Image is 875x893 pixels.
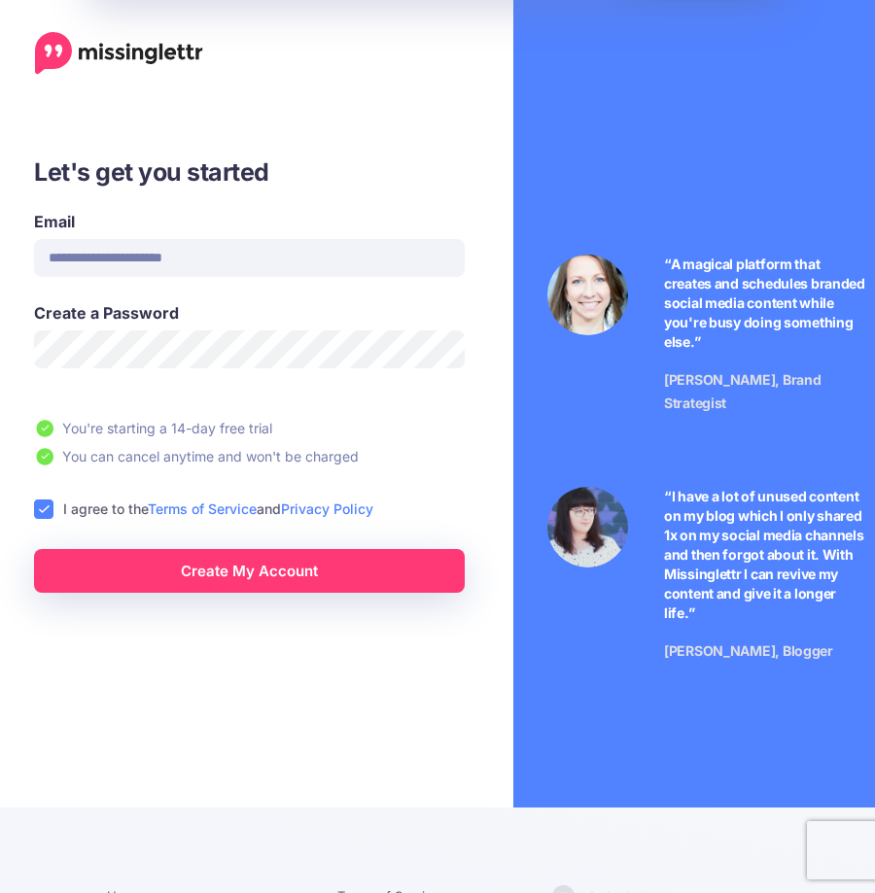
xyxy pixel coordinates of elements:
label: Email [34,210,465,233]
h3: Let's get you started [34,155,465,190]
li: You can cancel anytime and won't be charged [34,445,465,467]
span: [PERSON_NAME], Blogger [664,642,833,659]
a: Terms of Service [148,500,257,517]
p: “A magical platform that creates and schedules branded social media content while you're busy doi... [664,255,869,352]
p: “I have a lot of unused content on my blog which I only shared 1x on my social media channels and... [664,487,869,623]
label: Create a Password [34,301,465,325]
a: Home [35,32,203,75]
a: Create My Account [34,549,465,593]
img: Testimonial by Jeniffer Kosche [547,487,628,567]
label: I agree to the and [63,498,373,520]
span: [PERSON_NAME], Brand Strategist [664,371,821,411]
img: Testimonial by Laura Stanik [547,255,628,335]
a: Privacy Policy [281,500,373,517]
li: You're starting a 14-day free trial [34,417,465,439]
